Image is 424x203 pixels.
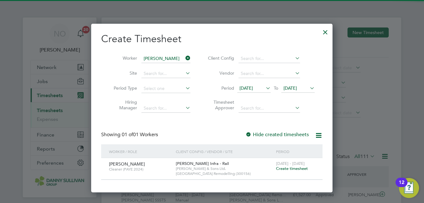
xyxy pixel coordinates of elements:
input: Search for... [141,69,190,78]
span: [DATE] [239,85,253,91]
input: Search for... [239,104,300,113]
span: To [272,84,280,92]
label: Timesheet Approver [206,99,234,111]
span: [DATE] - [DATE] [276,161,305,166]
label: Vendor [206,70,234,76]
input: Search for... [141,54,190,63]
span: 01 Workers [122,131,158,138]
span: [PERSON_NAME] Infra - Rail [176,161,229,166]
span: Cleaner (PAYE 2024) [109,167,171,172]
input: Search for... [239,69,300,78]
span: [DATE] [283,85,297,91]
span: 01 of [122,131,133,138]
div: 12 [399,182,404,191]
div: Client Config / Vendor / Site [174,144,274,159]
label: Client Config [206,55,234,61]
div: Showing [101,131,159,138]
button: Open Resource Center, 12 new notifications [399,178,419,198]
div: Worker / Role [107,144,174,159]
label: Site [109,70,137,76]
span: [PERSON_NAME] & Sons Ltd. [176,166,273,171]
input: Select one [141,84,190,93]
label: Period [206,85,234,91]
span: [GEOGRAPHIC_DATA] Remodelling (300156) [176,171,273,176]
span: [PERSON_NAME] [109,161,145,167]
h2: Create Timesheet [101,32,323,46]
label: Hiring Manager [109,99,137,111]
label: Hide created timesheets [245,131,309,138]
label: Worker [109,55,137,61]
span: Create timesheet [276,166,308,171]
input: Search for... [239,54,300,63]
input: Search for... [141,104,190,113]
label: Period Type [109,85,137,91]
div: Period [274,144,316,159]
